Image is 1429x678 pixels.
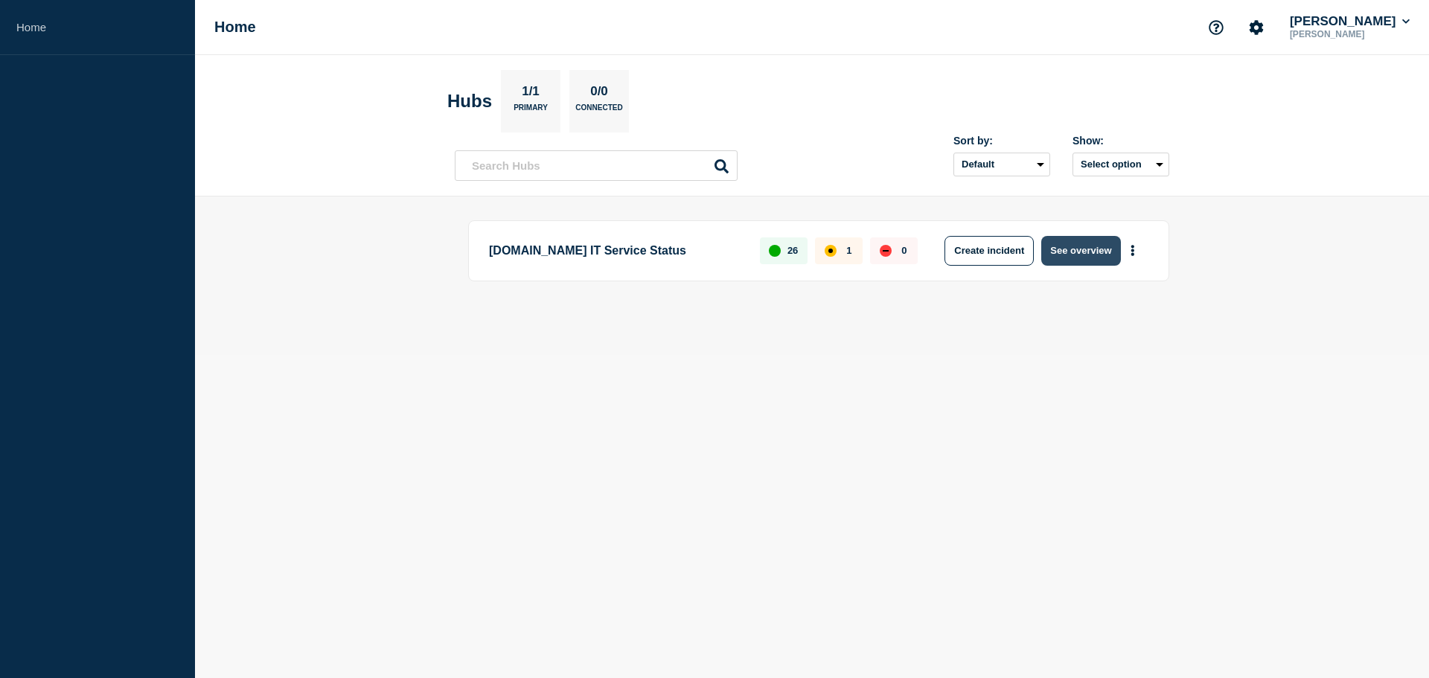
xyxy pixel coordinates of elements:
[769,245,781,257] div: up
[825,245,837,257] div: affected
[1041,236,1120,266] button: See overview
[880,245,892,257] div: down
[1287,29,1413,39] p: [PERSON_NAME]
[575,103,622,119] p: Connected
[901,245,907,256] p: 0
[514,103,548,119] p: Primary
[1287,14,1413,29] button: [PERSON_NAME]
[787,245,798,256] p: 26
[944,236,1034,266] button: Create incident
[1241,12,1272,43] button: Account settings
[1201,12,1232,43] button: Support
[455,150,738,181] input: Search Hubs
[489,236,743,266] p: [DOMAIN_NAME] IT Service Status
[1123,237,1142,264] button: More actions
[953,135,1050,147] div: Sort by:
[1072,153,1169,176] button: Select option
[447,91,492,112] h2: Hubs
[846,245,851,256] p: 1
[214,19,256,36] h1: Home
[585,84,614,103] p: 0/0
[517,84,546,103] p: 1/1
[1072,135,1169,147] div: Show:
[953,153,1050,176] select: Sort by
